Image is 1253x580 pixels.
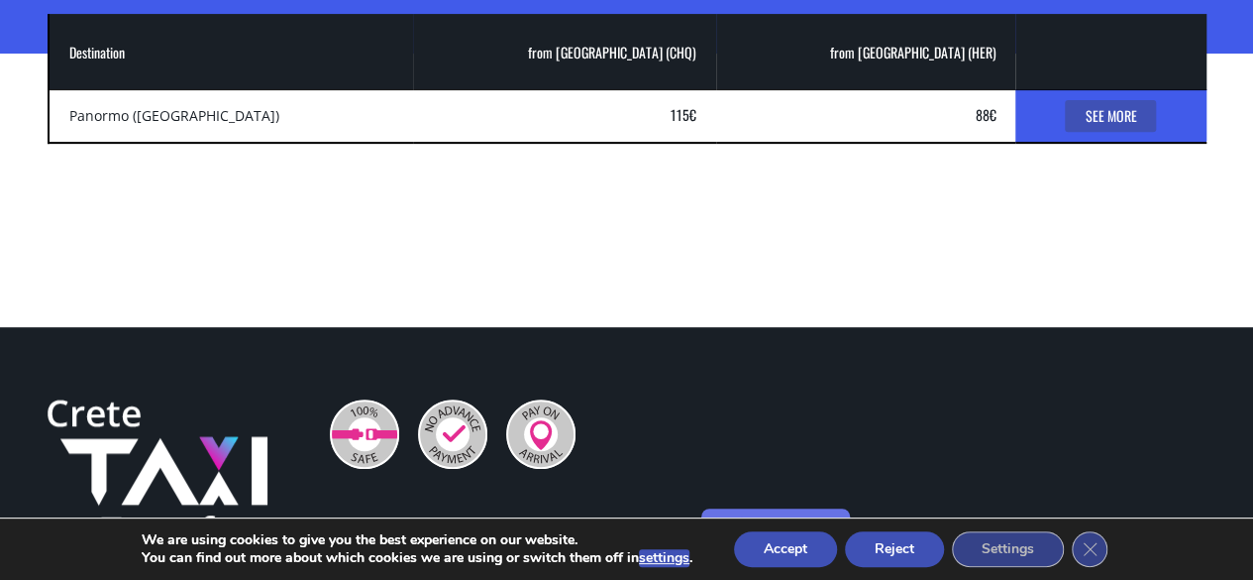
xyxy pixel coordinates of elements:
[713,517,745,548] img: stripe
[975,104,995,125] a: 88€
[49,89,413,142] td: Panormo ([GEOGRAPHIC_DATA])
[734,531,837,567] button: Accept
[142,549,692,567] p: You can find out more about which cookies we are using or switch them off in .
[975,104,995,125] bdi: 88
[671,104,696,125] bdi: 115
[689,104,696,125] span: €
[418,400,487,469] img: No Advance Payment
[1072,531,1107,567] button: Close GDPR Cookie Banner
[49,14,413,89] th: Destination
[716,14,1016,89] th: from [GEOGRAPHIC_DATA] (HER)
[330,400,399,469] img: 100% Safe
[845,531,944,567] button: Reject
[952,531,1064,567] button: Settings
[671,104,696,125] a: 115€
[1065,100,1156,132] a: See More
[639,549,689,567] button: settings
[48,400,267,544] img: Crete Taxi Transfers
[989,104,995,125] span: €
[413,14,716,89] th: from [GEOGRAPHIC_DATA] (CHQ)
[142,531,692,549] p: We are using cookies to give you the best experience on our website.
[506,400,575,469] img: Pay On Arrival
